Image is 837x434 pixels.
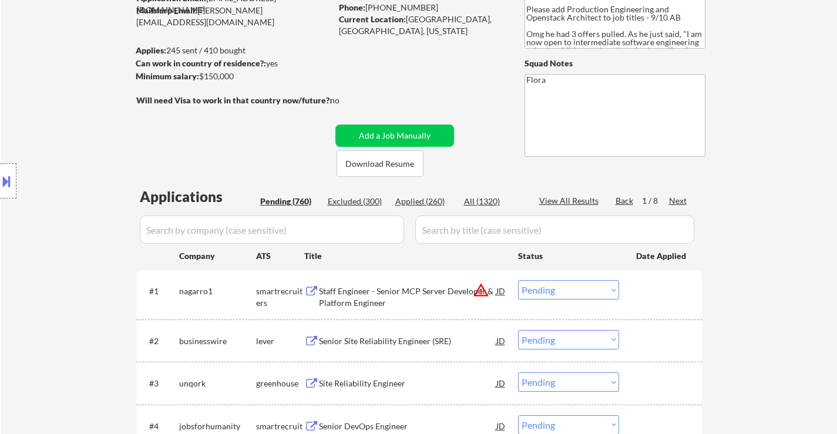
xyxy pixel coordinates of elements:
[339,2,505,14] div: [PHONE_NUMBER]
[136,45,331,56] div: 245 sent / 410 bought
[495,330,507,351] div: JD
[669,195,688,207] div: Next
[337,150,423,177] button: Download Resume
[136,70,331,82] div: $150,000
[319,335,496,347] div: Senior Site Reliability Engineer (SRE)
[179,335,256,347] div: businesswire
[395,196,454,207] div: Applied (260)
[636,250,688,262] div: Date Applied
[473,282,489,298] button: warning_amber
[179,420,256,432] div: jobsforhumanity
[330,95,364,106] div: no
[339,14,406,24] strong: Current Location:
[256,285,304,308] div: smartrecruiters
[256,250,304,262] div: ATS
[136,71,199,81] strong: Minimum salary:
[339,14,505,36] div: [GEOGRAPHIC_DATA], [GEOGRAPHIC_DATA], [US_STATE]
[256,335,304,347] div: lever
[518,245,619,266] div: Status
[328,196,386,207] div: Excluded (300)
[179,250,256,262] div: Company
[136,45,166,55] strong: Applies:
[642,195,669,207] div: 1 / 8
[339,2,365,12] strong: Phone:
[495,280,507,301] div: JD
[260,196,319,207] div: Pending (760)
[149,420,170,432] div: #4
[319,420,496,432] div: Senior DevOps Engineer
[335,125,454,147] button: Add a Job Manually
[495,372,507,393] div: JD
[256,378,304,389] div: greenhouse
[304,250,507,262] div: Title
[136,5,197,15] strong: Mailslurp Email:
[140,216,404,244] input: Search by company (case sensitive)
[136,5,331,28] div: [PERSON_NAME][EMAIL_ADDRESS][DOMAIN_NAME]
[319,285,496,308] div: Staff Engineer - Senior MCP Server Developer & Platform Engineer
[149,335,170,347] div: #2
[136,58,328,69] div: yes
[136,95,332,105] strong: Will need Visa to work in that country now/future?:
[525,58,705,69] div: Squad Notes
[464,196,523,207] div: All (1320)
[319,378,496,389] div: Site Reliability Engineer
[149,285,170,297] div: #1
[179,378,256,389] div: unqork
[415,216,694,244] input: Search by title (case sensitive)
[539,195,602,207] div: View All Results
[136,58,266,68] strong: Can work in country of residence?:
[616,195,634,207] div: Back
[179,285,256,297] div: nagarro1
[149,378,170,389] div: #3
